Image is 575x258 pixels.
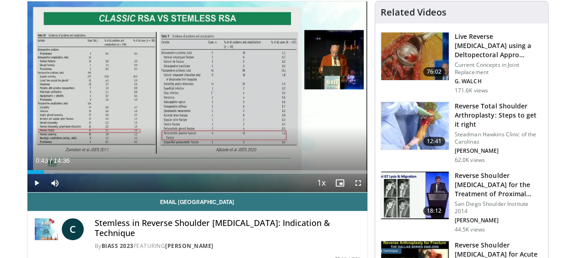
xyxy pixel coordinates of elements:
h3: Reverse Total Shoulder Arthroplasty: Steps to get it right [455,102,543,129]
button: Mute [46,174,64,192]
p: 62.0K views [455,156,485,164]
p: 44.5K views [455,226,485,233]
h3: Reverse Shoulder [MEDICAL_DATA] for the Treatment of Proximal Humeral … [455,171,543,199]
img: BIASS 2023 [35,218,58,240]
span: 12:41 [423,137,445,146]
a: Email [GEOGRAPHIC_DATA] [27,193,367,211]
h3: Live Reverse [MEDICAL_DATA] using a Deltopectoral Appro… [455,32,543,59]
span: 0:43 [36,157,48,164]
a: 76:02 Live Reverse [MEDICAL_DATA] using a Deltopectoral Appro… Current Concepts in Joint Replacem... [381,32,543,94]
a: 18:12 Reverse Shoulder [MEDICAL_DATA] for the Treatment of Proximal Humeral … San Diego Shoulder ... [381,171,543,233]
a: 12:41 Reverse Total Shoulder Arthroplasty: Steps to get it right Steadman Hawkins Clinic of the C... [381,102,543,164]
div: Progress Bar [27,170,367,174]
span: 76:02 [423,67,445,76]
a: BIASS 2023 [102,242,134,250]
span: 14:36 [54,157,70,164]
p: Steadman Hawkins Clinic of the Carolinas [455,131,543,145]
img: 326034_0000_1.png.150x105_q85_crop-smart_upscale.jpg [381,102,449,150]
button: Enable picture-in-picture mode [331,174,349,192]
img: 684033_3.png.150x105_q85_crop-smart_upscale.jpg [381,32,449,80]
div: By FEATURING [95,242,360,250]
p: [PERSON_NAME] [455,217,543,224]
h4: Related Videos [381,7,446,18]
p: Current Concepts in Joint Replacement [455,61,543,76]
h4: Stemless in Reverse Shoulder [MEDICAL_DATA]: Indication & Technique [95,218,360,238]
p: G. WALCH [455,78,543,85]
a: [PERSON_NAME] [165,242,214,250]
span: 18:12 [423,206,445,215]
span: / [50,157,52,164]
p: San Diego Shoulder Institute 2014 [455,200,543,215]
button: Play [27,174,46,192]
video-js: Video Player [27,1,367,193]
button: Playback Rate [312,174,331,192]
img: Q2xRg7exoPLTwO8X4xMDoxOjA4MTsiGN.150x105_q85_crop-smart_upscale.jpg [381,172,449,219]
p: [PERSON_NAME] [455,147,543,155]
p: 171.6K views [455,87,488,94]
button: Fullscreen [349,174,367,192]
a: C [62,218,84,240]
